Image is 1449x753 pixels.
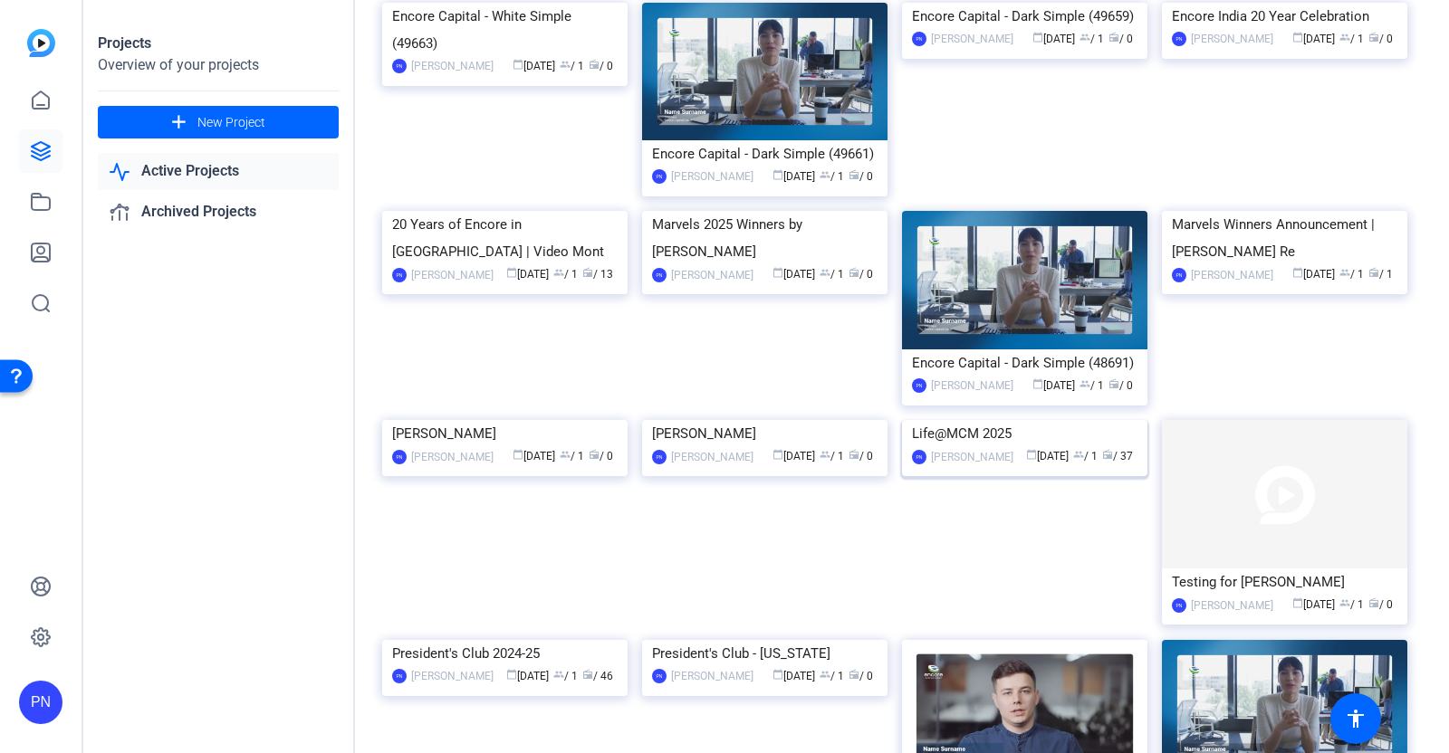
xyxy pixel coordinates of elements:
[1292,33,1335,45] span: [DATE]
[849,449,859,460] span: radio
[1292,597,1303,608] span: calendar_today
[553,670,578,682] span: / 1
[820,669,830,680] span: group
[772,169,783,180] span: calendar_today
[1339,598,1364,611] span: / 1
[582,267,593,278] span: radio
[392,268,407,282] div: PN
[820,169,830,180] span: group
[582,268,613,281] span: / 13
[772,267,783,278] span: calendar_today
[820,450,844,462] span: / 1
[652,211,878,265] div: Marvels 2025 Winners by [PERSON_NAME]
[912,378,926,393] div: PN
[820,268,844,281] span: / 1
[931,448,1013,466] div: [PERSON_NAME]
[820,170,844,183] span: / 1
[671,448,753,466] div: [PERSON_NAME]
[849,170,873,183] span: / 0
[652,169,667,184] div: PN
[652,268,667,282] div: PN
[1080,33,1104,45] span: / 1
[98,194,339,231] a: Archived Projects
[19,681,62,724] div: PN
[553,268,578,281] span: / 1
[652,669,667,683] div: PN
[1073,450,1098,462] span: / 1
[652,450,667,464] div: PN
[1080,378,1090,389] span: group
[506,268,549,281] span: [DATE]
[1339,597,1350,608] span: group
[1368,597,1379,608] span: radio
[582,669,593,680] span: radio
[1102,450,1133,462] span: / 37
[392,640,618,667] div: President's Club 2024-25
[820,267,830,278] span: group
[1108,33,1133,45] span: / 0
[652,420,878,447] div: [PERSON_NAME]
[1172,211,1397,265] div: Marvels Winners Announcement | [PERSON_NAME] Re
[849,169,859,180] span: radio
[912,450,926,464] div: PN
[912,349,1137,376] div: Encore Capital - Dark Simple (48691)
[411,57,494,75] div: [PERSON_NAME]
[1339,268,1364,281] span: / 1
[589,450,613,462] span: / 0
[1172,268,1186,282] div: PN
[1172,3,1397,30] div: Encore India 20 Year Celebration
[560,60,584,72] span: / 1
[589,59,600,70] span: radio
[392,669,407,683] div: PN
[1292,32,1303,43] span: calendar_today
[671,266,753,284] div: [PERSON_NAME]
[1080,32,1090,43] span: group
[98,54,339,76] div: Overview of your projects
[1032,378,1043,389] span: calendar_today
[849,267,859,278] span: radio
[1368,268,1393,281] span: / 1
[513,60,555,72] span: [DATE]
[560,450,584,462] span: / 1
[912,32,926,46] div: PN
[849,268,873,281] span: / 0
[392,420,618,447] div: [PERSON_NAME]
[820,670,844,682] span: / 1
[772,670,815,682] span: [DATE]
[1172,568,1397,596] div: Testing for [PERSON_NAME]
[589,60,613,72] span: / 0
[772,170,815,183] span: [DATE]
[772,669,783,680] span: calendar_today
[652,140,878,167] div: Encore Capital - Dark Simple (49661)
[197,113,265,132] span: New Project
[560,449,571,460] span: group
[506,267,517,278] span: calendar_today
[1032,32,1043,43] span: calendar_today
[168,111,190,134] mat-icon: add
[98,33,339,54] div: Projects
[671,167,753,186] div: [PERSON_NAME]
[411,266,494,284] div: [PERSON_NAME]
[1073,449,1084,460] span: group
[506,670,549,682] span: [DATE]
[1172,598,1186,613] div: PN
[513,449,523,460] span: calendar_today
[1339,267,1350,278] span: group
[1080,379,1104,392] span: / 1
[411,448,494,466] div: [PERSON_NAME]
[820,449,830,460] span: group
[1292,268,1335,281] span: [DATE]
[772,449,783,460] span: calendar_today
[392,3,618,57] div: Encore Capital - White Simple (49663)
[513,450,555,462] span: [DATE]
[1032,33,1075,45] span: [DATE]
[1191,266,1273,284] div: [PERSON_NAME]
[411,667,494,685] div: [PERSON_NAME]
[1108,378,1119,389] span: radio
[671,667,753,685] div: [PERSON_NAME]
[1108,379,1133,392] span: / 0
[27,29,55,57] img: blue-gradient.svg
[931,30,1013,48] div: [PERSON_NAME]
[1292,598,1335,611] span: [DATE]
[849,669,859,680] span: radio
